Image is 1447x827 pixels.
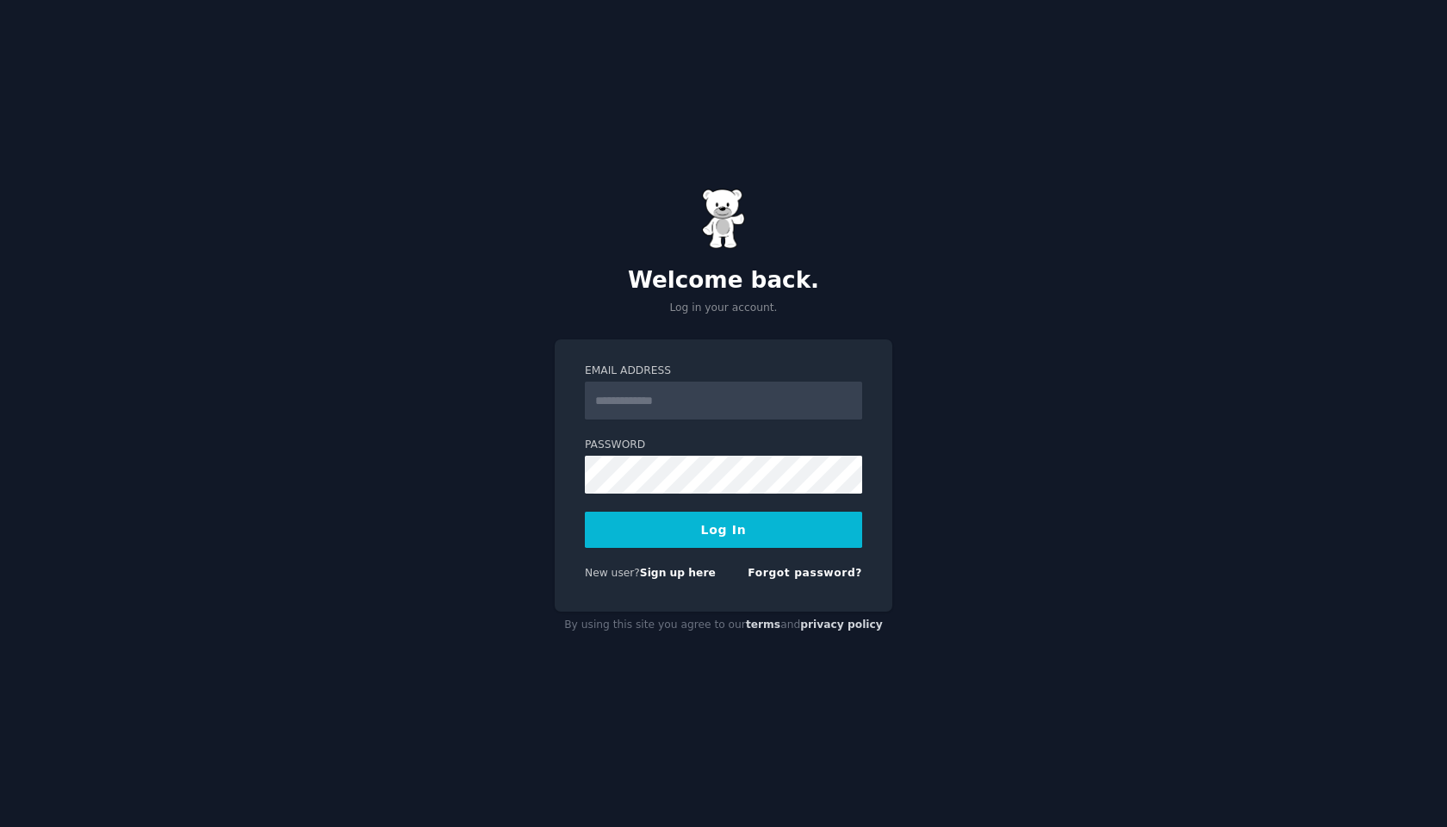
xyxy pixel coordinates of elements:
label: Email Address [585,364,862,379]
img: Gummy Bear [702,189,745,249]
label: Password [585,438,862,453]
a: Forgot password? [748,567,862,579]
h2: Welcome back. [555,267,892,295]
a: terms [746,619,780,631]
a: privacy policy [800,619,883,631]
button: Log In [585,512,862,548]
div: By using this site you agree to our and [555,612,892,639]
p: Log in your account. [555,301,892,316]
a: Sign up here [640,567,716,579]
span: New user? [585,567,640,579]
